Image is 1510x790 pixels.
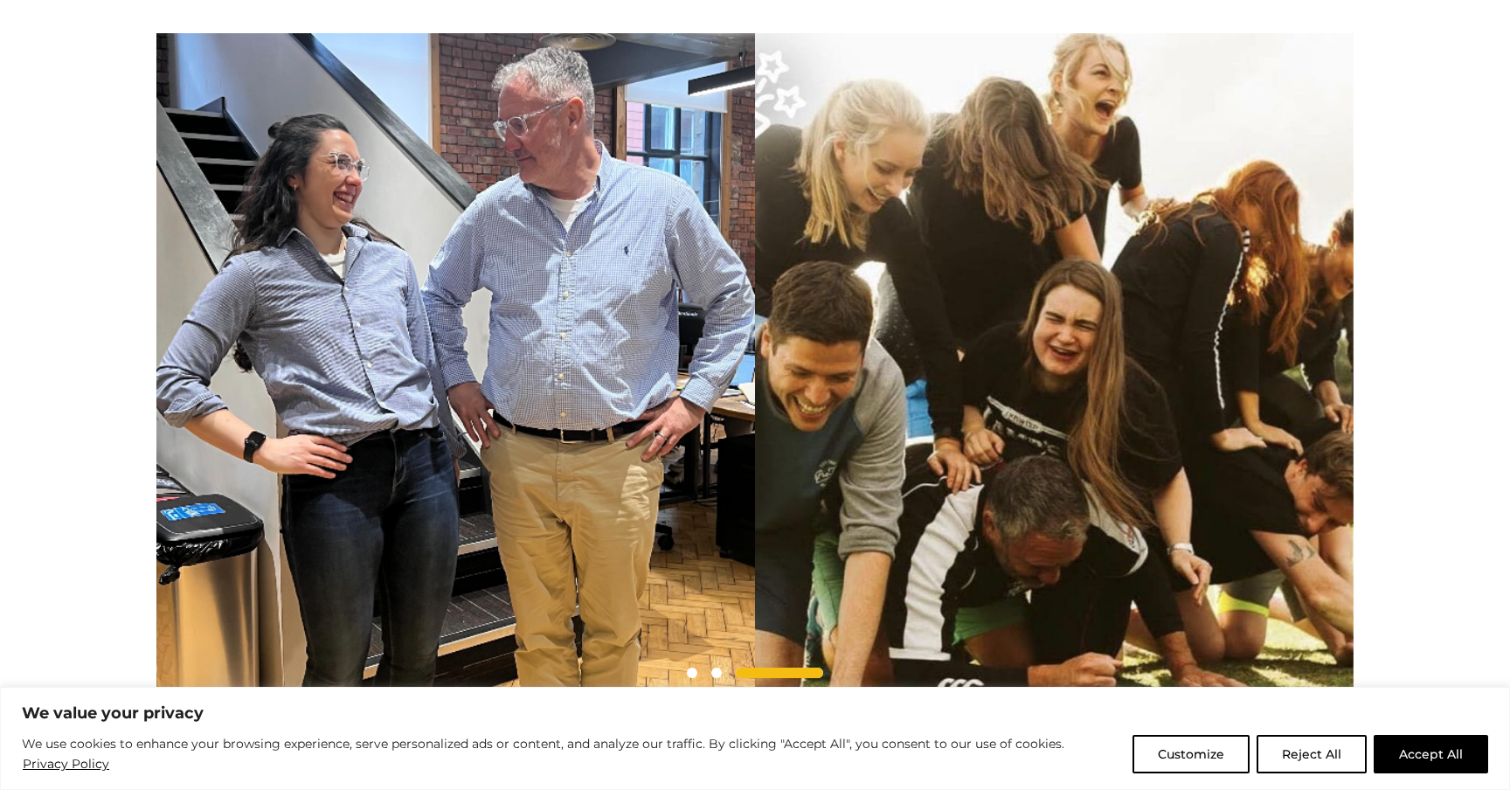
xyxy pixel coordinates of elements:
[1132,735,1250,773] button: Customize
[22,703,1488,724] p: We value your privacy
[22,734,1119,775] p: We use cookies to enhance your browsing experience, serve personalized ads or content, and analyz...
[1374,735,1488,773] button: Accept All
[1257,735,1367,773] button: Reject All
[156,33,755,691] img: Adeline-and-Midge
[22,753,110,774] a: Privacy Policy
[755,33,1354,691] img: Ponderosa Pyramid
